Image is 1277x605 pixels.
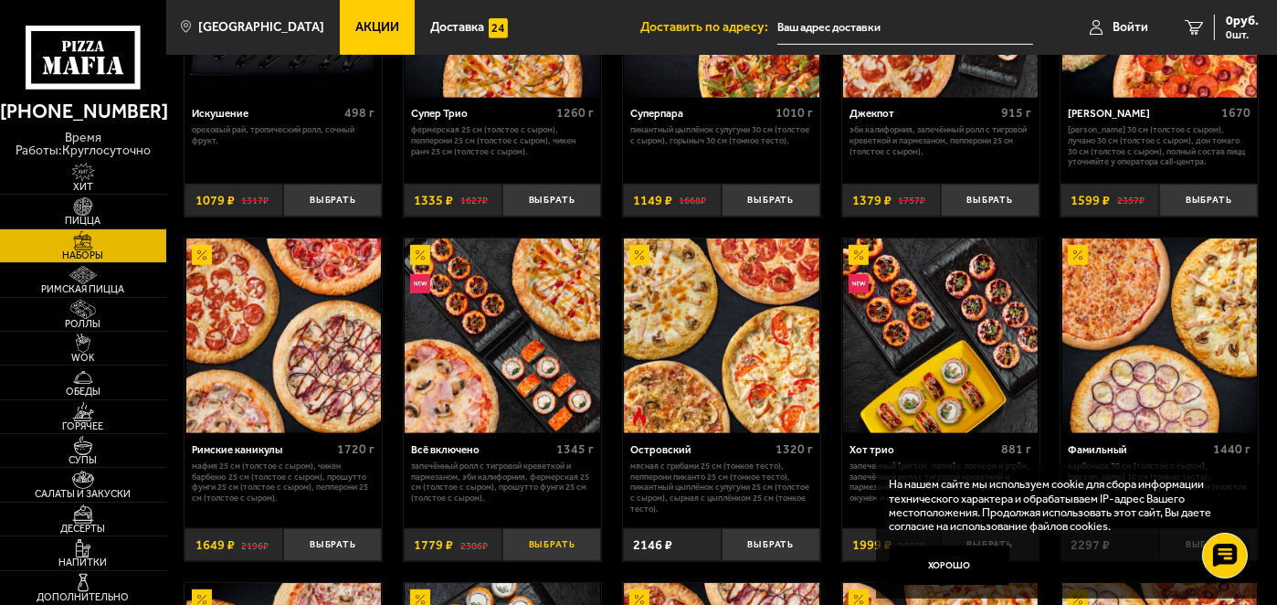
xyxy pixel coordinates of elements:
span: 1320 г [776,441,813,457]
img: Островский [624,239,818,433]
s: 1317 ₽ [241,194,269,207]
button: Хорошо [890,546,1009,586]
img: Акционный [629,245,649,265]
img: Акционный [1068,245,1088,265]
s: 1668 ₽ [679,194,706,207]
s: 1757 ₽ [898,194,925,207]
img: Новинка [849,274,869,294]
span: 1010 г [776,105,813,121]
span: Акции [355,21,399,34]
span: 0 руб. [1226,15,1259,27]
span: Доставить по адресу: [640,21,777,34]
p: Ореховый рай, Тропический ролл, Сочный фрукт. [192,124,375,145]
span: 1260 г [556,105,594,121]
div: Римские каникулы [192,443,332,456]
div: Фамильный [1068,443,1208,456]
img: Акционный [849,245,869,265]
p: Запечённый ролл с тигровой креветкой и пармезаном, Эби Калифорния, Фермерская 25 см (толстое с сы... [411,461,594,504]
p: [PERSON_NAME] 30 см (толстое с сыром), Лучано 30 см (толстое с сыром), Дон Томаго 30 см (толстое ... [1068,124,1251,167]
span: Войти [1113,21,1148,34]
p: Эби Калифорния, Запечённый ролл с тигровой креветкой и пармезаном, Пепперони 25 см (толстое с сыр... [850,124,1032,156]
button: Выбрать [941,184,1040,217]
div: [PERSON_NAME] [1068,107,1217,120]
img: Римские каникулы [186,239,381,433]
span: 1379 ₽ [852,194,892,207]
a: АкционныйФамильный [1061,239,1258,433]
img: Акционный [410,245,430,265]
p: Фермерская 25 см (толстое с сыром), Пепперони 25 см (толстое с сыром), Чикен Ранч 25 см (толстое ... [411,124,594,156]
p: Запеченный [PERSON_NAME] с лососем и угрём, Запечённый ролл с тигровой креветкой и пармезаном, Не... [850,461,1032,504]
span: Доставка [430,21,485,34]
img: Новинка [410,274,430,294]
div: Супер Трио [411,107,552,120]
a: АкционныйОстрое блюдоОстровский [623,239,820,433]
button: Выбрать [722,184,820,217]
button: Выбрать [1159,184,1258,217]
img: Всё включено [405,239,599,433]
button: Выбрать [722,528,820,561]
span: 1599 ₽ [1071,194,1111,207]
span: 0 шт. [1226,29,1259,40]
span: 1670 [1221,105,1251,121]
img: Острое блюдо [629,407,649,427]
a: АкционныйРимские каникулы [185,239,382,433]
p: Пикантный цыплёнок сулугуни 30 см (толстое с сыром), Горыныч 30 см (тонкое тесто). [630,124,813,145]
s: 2196 ₽ [241,538,269,552]
span: 1149 ₽ [633,194,672,207]
img: Акционный [192,245,212,265]
p: Карбонара 30 см (толстое с сыром), [PERSON_NAME] 30 см (тонкое тесто), Пикантный цыплёнок сулугун... [1068,461,1251,504]
span: 1779 ₽ [414,538,453,552]
img: 15daf4d41897b9f0e9f617042186c801.svg [489,18,509,38]
div: Суперпара [630,107,771,120]
a: АкционныйНовинкаХот трио [842,239,1040,433]
input: Ваш адрес доставки [777,11,1033,45]
span: 2146 ₽ [633,538,672,552]
span: 1440 г [1213,441,1251,457]
span: 1079 ₽ [195,194,235,207]
div: Джекпот [850,107,997,120]
span: 1335 ₽ [414,194,453,207]
span: 881 г [1002,441,1032,457]
div: Хот трио [850,443,997,456]
span: [GEOGRAPHIC_DATA] [199,21,325,34]
button: Выбрать [502,528,601,561]
s: 2306 ₽ [460,538,488,552]
span: 1649 ₽ [195,538,235,552]
s: 1627 ₽ [460,194,488,207]
span: 915 г [1002,105,1032,121]
div: Всё включено [411,443,552,456]
p: Мафия 25 см (толстое с сыром), Чикен Барбекю 25 см (толстое с сыром), Прошутто Фунги 25 см (толст... [192,461,375,504]
span: 1345 г [556,441,594,457]
p: Мясная с грибами 25 см (тонкое тесто), Пепперони Пиканто 25 см (тонкое тесто), Пикантный цыплёнок... [630,461,813,514]
a: АкционныйНовинкаВсё включено [404,239,601,433]
s: 2357 ₽ [1117,194,1145,207]
p: На нашем сайте мы используем cookie для сбора информации технического характера и обрабатываем IP... [890,477,1235,532]
div: Островский [630,443,771,456]
span: 1720 г [337,441,375,457]
img: Хот трио [843,239,1038,433]
div: Искушение [192,107,340,120]
button: Выбрать [283,184,382,217]
img: Фамильный [1062,239,1257,433]
button: Выбрать [283,528,382,561]
span: 1999 ₽ [852,538,892,552]
span: 498 г [344,105,375,121]
button: Выбрать [502,184,601,217]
